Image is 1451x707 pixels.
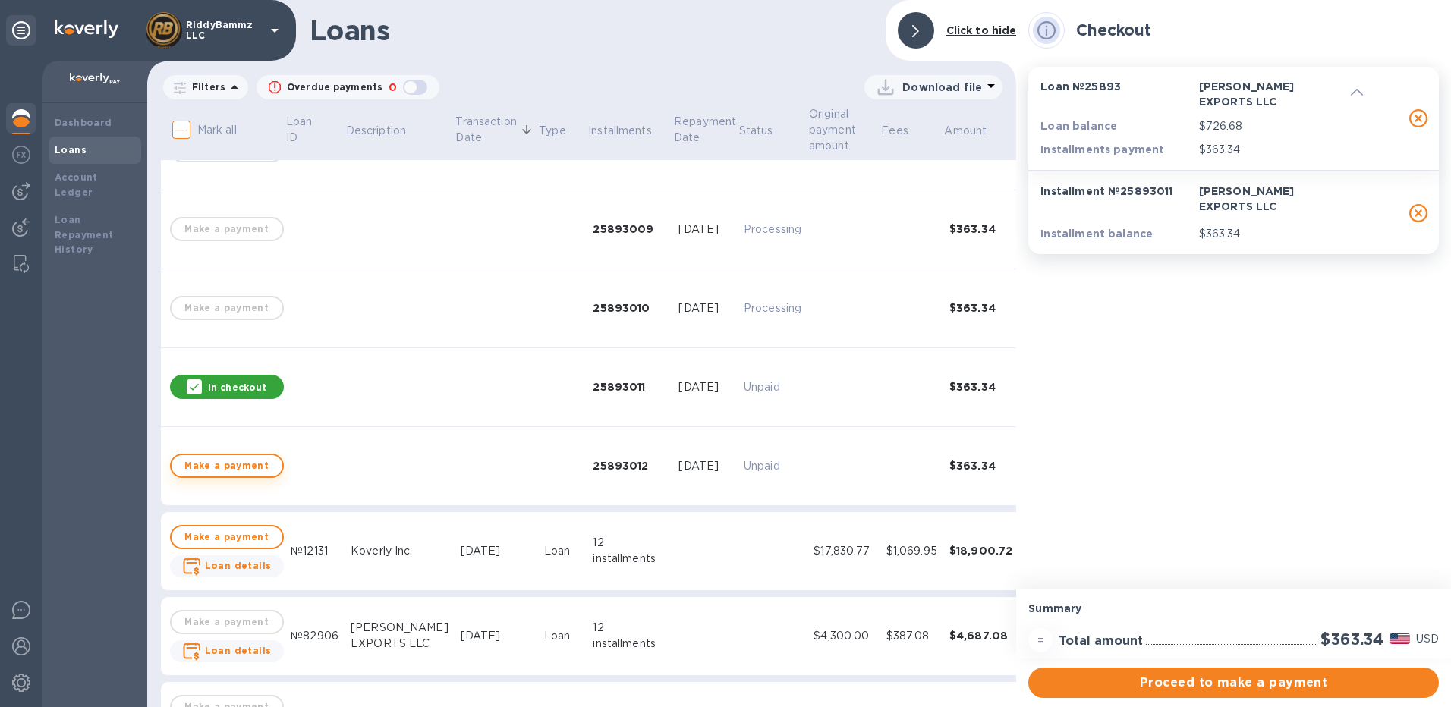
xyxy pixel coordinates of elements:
div: [DATE] [461,628,532,644]
span: Original payment amount [809,106,879,154]
p: 0 [389,80,397,96]
div: Koverly Inc. [351,543,449,559]
p: Unpaid [744,458,801,474]
p: Mark all [197,122,237,138]
p: Unpaid [744,379,801,395]
p: Installments [588,123,652,139]
div: №12131 [291,543,338,559]
b: Loans [55,144,87,156]
span: Installments [588,123,672,139]
button: Make a payment [170,525,284,549]
p: Repayment Date [674,114,736,146]
p: Transaction Date [455,114,516,146]
div: $363.34 [949,379,1013,394]
div: $1,069.95 [886,543,937,559]
p: $726.68 [1199,118,1351,134]
p: Installments payment [1040,142,1192,157]
div: 25893010 [593,300,666,316]
span: Proceed to make a payment [1040,674,1427,692]
button: Loan details [170,640,284,662]
div: [DATE] [678,222,732,237]
p: Processing [744,300,801,316]
span: Amount [944,123,1006,139]
div: $363.34 [949,222,1013,237]
h2: $363.34 [1320,630,1383,649]
p: Loan ID [286,114,323,146]
div: 12 installments [593,535,666,567]
p: Processing [744,222,801,237]
button: Make a payment [170,454,284,478]
div: 25893011 [593,379,666,394]
span: Transaction Date [455,114,536,146]
div: 12 installments [593,620,666,652]
p: [PERSON_NAME] EXPORTS LLC [1199,184,1351,214]
img: Logo [55,20,118,38]
div: $4,687.08 [949,628,1013,643]
p: Fees [881,123,908,139]
b: Account Ledger [55,171,98,198]
p: Summary [1028,601,1439,616]
p: $363.34 [1199,142,1351,158]
p: Loan balance [1040,118,1192,134]
span: Fees [881,123,928,139]
div: $4,300.00 [814,628,873,644]
div: [DATE] [678,379,732,395]
span: Type [539,123,586,139]
p: Description [346,123,406,139]
b: Loan details [205,645,272,656]
p: Overdue payments [287,80,382,94]
p: USD [1416,631,1439,647]
p: Download file [902,80,982,95]
p: Installment № 25893011 [1040,184,1192,199]
div: Loan [544,543,581,559]
div: = [1028,628,1053,652]
span: Make a payment [184,528,270,546]
div: [PERSON_NAME] EXPORTS LLC [351,620,449,652]
div: [DATE] [678,300,732,316]
p: Original payment amount [809,106,859,154]
p: Installment balance [1040,226,1192,241]
p: $363.34 [1199,226,1351,242]
span: Loan ID [286,114,343,146]
div: [DATE] [461,543,532,559]
p: Loan № 25893 [1040,79,1192,94]
button: Proceed to make a payment [1028,668,1439,698]
span: Make a payment [184,457,270,475]
div: [DATE] [678,458,732,474]
button: Loan details [170,555,284,577]
p: Amount [944,123,987,139]
div: $363.34 [949,300,1013,316]
b: Dashboard [55,117,112,128]
p: In checkout [208,381,266,394]
b: Loan details [205,560,272,571]
p: RiddyBammz LLC [186,20,262,41]
p: [PERSON_NAME] EXPORTS LLC [1199,79,1351,109]
div: $387.08 [886,628,937,644]
p: Type [539,123,566,139]
h2: Checkout [1076,20,1151,39]
div: 25893009 [593,222,666,237]
button: Overdue payments0 [257,75,439,99]
img: Foreign exchange [12,146,30,164]
p: Filters [186,80,225,93]
div: Loan №25893[PERSON_NAME] EXPORTS LLCLoan balance$726.68Installments payment$363.34 [1028,67,1439,170]
p: Status [739,123,773,139]
div: Loan [544,628,581,644]
div: №82906 [291,628,338,644]
b: Loan Repayment History [55,214,114,256]
div: $17,830.77 [814,543,873,559]
span: Description [346,123,426,139]
h1: Loans [310,14,873,46]
img: USD [1390,633,1410,644]
b: Click to hide [946,24,1017,36]
div: $18,900.72 [949,543,1013,558]
div: 25893012 [593,458,666,473]
h3: Total amount [1059,634,1143,649]
div: Unpin categories [6,15,36,46]
div: $363.34 [949,458,1013,473]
